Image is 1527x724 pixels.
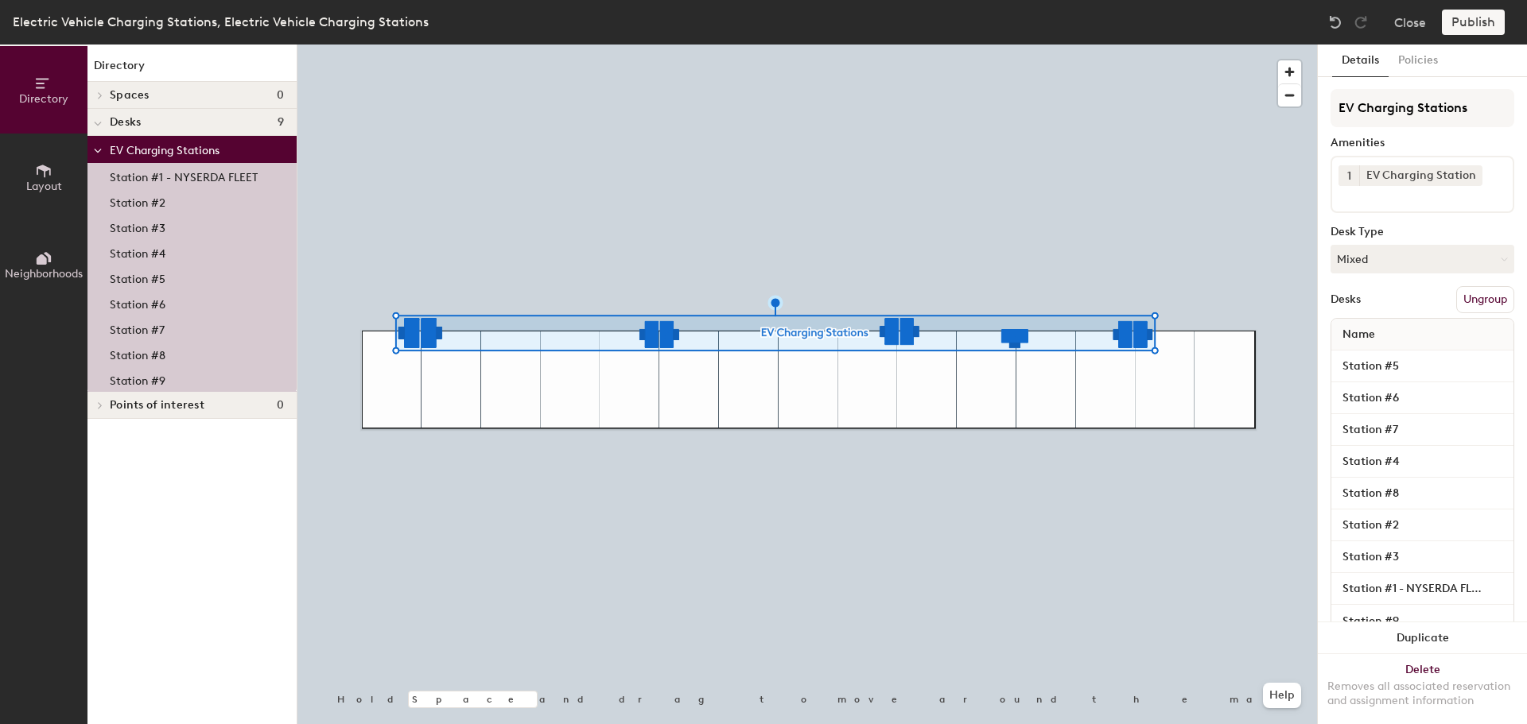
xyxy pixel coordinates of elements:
[110,399,204,412] span: Points of interest
[1335,387,1510,409] input: Unnamed desk
[1389,45,1447,77] button: Policies
[1394,10,1426,35] button: Close
[1335,355,1510,377] input: Unnamed desk
[277,89,284,102] span: 0
[1335,419,1510,441] input: Unnamed desk
[1335,482,1510,505] input: Unnamed desk
[1263,683,1301,708] button: Help
[277,399,284,412] span: 0
[1339,165,1359,186] button: 1
[110,89,150,102] span: Spaces
[1335,578,1510,600] input: Unnamed desk
[110,319,165,337] p: Station #7
[1335,610,1510,632] input: Unnamed desk
[1332,45,1389,77] button: Details
[1331,226,1514,238] div: Desk Type
[110,166,258,184] p: Station #1 - NYSERDA FLEET
[13,12,429,32] div: Electric Vehicle Charging Stations, Electric Vehicle Charging Stations
[110,116,141,129] span: Desks
[19,92,68,106] span: Directory
[1327,679,1517,708] div: Removes all associated reservation and assignment information
[278,116,284,129] span: 9
[110,144,220,157] span: EV Charging Stations
[87,57,297,82] h1: Directory
[110,192,165,210] p: Station #2
[1335,514,1510,536] input: Unnamed desk
[1327,14,1343,30] img: Undo
[1335,320,1383,349] span: Name
[1456,286,1514,313] button: Ungroup
[26,180,62,193] span: Layout
[1318,622,1527,654] button: Duplicate
[1331,293,1361,306] div: Desks
[1347,168,1351,184] span: 1
[1318,654,1527,724] button: DeleteRemoves all associated reservation and assignment information
[110,268,165,286] p: Station #5
[110,370,165,388] p: Station #9
[1359,165,1482,186] div: EV Charging Station
[110,217,165,235] p: Station #3
[1331,245,1514,273] button: Mixed
[1335,451,1510,473] input: Unnamed desk
[110,344,165,362] p: Station #8
[1353,14,1369,30] img: Redo
[5,267,83,281] span: Neighborhoods
[110,293,165,312] p: Station #6
[1331,137,1514,149] div: Amenities
[110,242,165,261] p: Station #4
[1335,546,1510,568] input: Unnamed desk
